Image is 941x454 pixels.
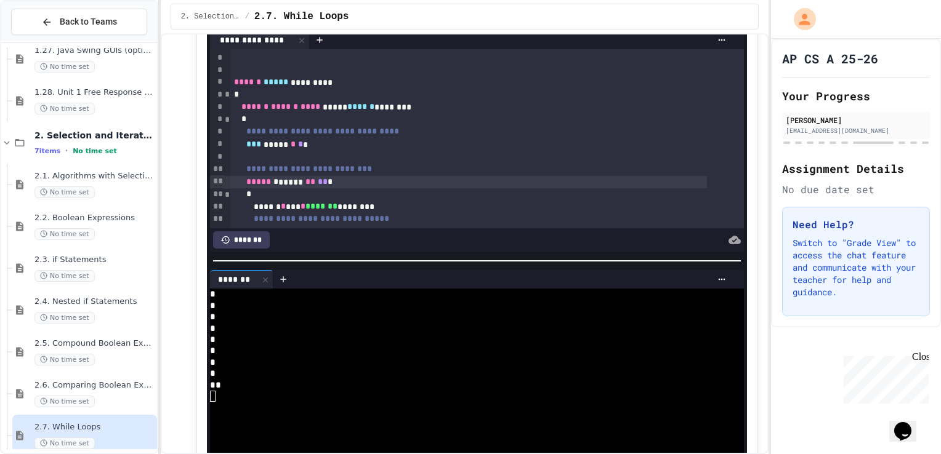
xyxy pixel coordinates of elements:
[245,12,249,22] span: /
[34,270,95,282] span: No time set
[34,130,155,141] span: 2. Selection and Iteration
[34,228,95,240] span: No time set
[65,146,68,156] span: •
[34,147,60,155] span: 7 items
[34,422,155,432] span: 2.7. While Loops
[5,5,85,78] div: Chat with us now!Close
[34,437,95,449] span: No time set
[34,87,155,98] span: 1.28. Unit 1 Free Response Question (FRQ) Practice
[34,380,155,391] span: 2.6. Comparing Boolean Expressions ([PERSON_NAME] Laws)
[181,12,240,22] span: 2. Selection and Iteration
[34,255,155,265] span: 2.3. if Statements
[782,182,930,197] div: No due date set
[782,87,930,105] h2: Your Progress
[786,114,926,125] div: [PERSON_NAME]
[34,171,155,181] span: 2.1. Algorithms with Selection and Repetition
[34,396,95,407] span: No time set
[786,126,926,135] div: [EMAIL_ADDRESS][DOMAIN_NAME]
[793,237,919,298] p: Switch to "Grade View" to access the chat feature and communicate with your teacher for help and ...
[254,9,349,24] span: 2.7. While Loops
[839,351,929,404] iframe: chat widget
[782,50,878,67] h1: AP CS A 25-26
[793,217,919,232] h3: Need Help?
[34,46,155,56] span: 1.27. Java Swing GUIs (optional)
[34,186,95,198] span: No time set
[34,354,95,365] span: No time set
[73,147,117,155] span: No time set
[34,103,95,114] span: No time set
[34,312,95,324] span: No time set
[34,338,155,349] span: 2.5. Compound Boolean Expressions
[782,160,930,177] h2: Assignment Details
[11,9,147,35] button: Back to Teams
[34,61,95,73] span: No time set
[60,15,117,28] span: Back to Teams
[889,405,929,442] iframe: chat widget
[34,297,155,307] span: 2.4. Nested if Statements
[34,213,155,223] span: 2.2. Boolean Expressions
[781,5,819,33] div: My Account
